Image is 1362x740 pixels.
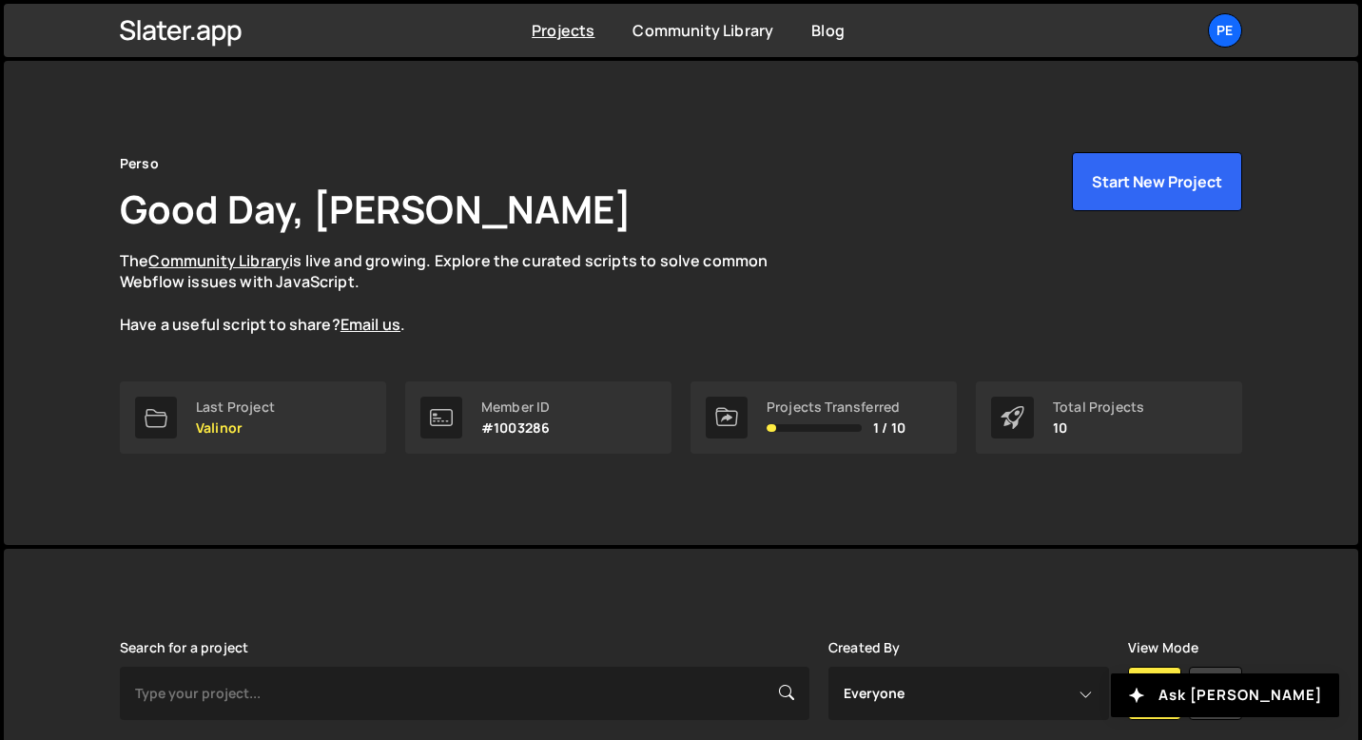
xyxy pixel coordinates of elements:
[632,20,773,41] a: Community Library
[1128,640,1198,655] label: View Mode
[120,152,159,175] div: Perso
[120,640,248,655] label: Search for a project
[120,667,809,720] input: Type your project...
[1072,152,1242,211] button: Start New Project
[811,20,845,41] a: Blog
[1053,420,1144,436] p: 10
[120,250,805,336] p: The is live and growing. Explore the curated scripts to solve common Webflow issues with JavaScri...
[481,399,550,415] div: Member ID
[120,381,386,454] a: Last Project Valinor
[873,420,905,436] span: 1 / 10
[120,183,632,235] h1: Good Day, [PERSON_NAME]
[767,399,905,415] div: Projects Transferred
[828,640,901,655] label: Created By
[1208,13,1242,48] a: Pe
[1053,399,1144,415] div: Total Projects
[340,314,400,335] a: Email us
[1111,673,1339,717] button: Ask [PERSON_NAME]
[481,420,550,436] p: #1003286
[148,250,289,271] a: Community Library
[532,20,594,41] a: Projects
[196,420,275,436] p: Valinor
[196,399,275,415] div: Last Project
